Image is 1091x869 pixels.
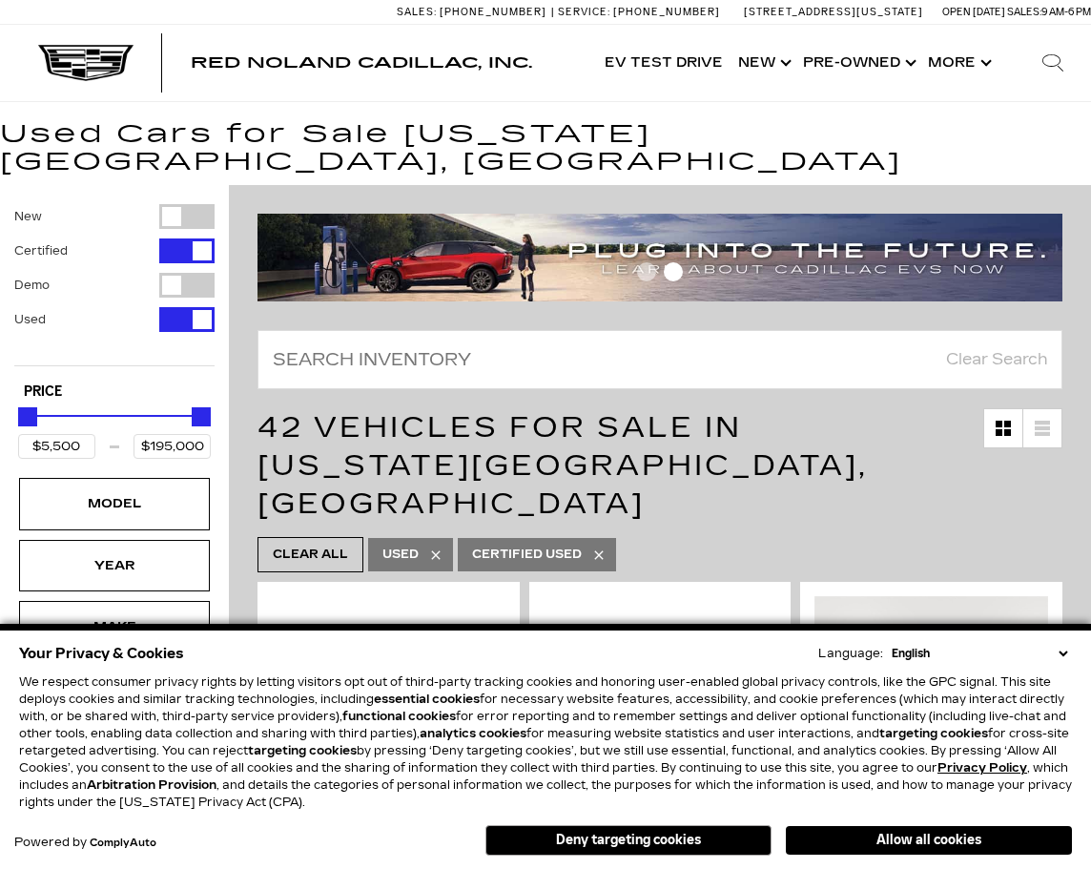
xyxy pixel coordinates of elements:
[382,543,419,567] span: Used
[795,25,920,101] a: Pre-Owned
[613,6,720,18] span: [PHONE_NUMBER]
[257,410,868,521] span: 42 Vehicles for Sale in [US_STATE][GEOGRAPHIC_DATA], [GEOGRAPHIC_DATA]
[18,401,211,459] div: Price
[397,7,551,17] a: Sales: [PHONE_NUMBER]
[440,6,546,18] span: [PHONE_NUMBER]
[14,276,50,295] label: Demo
[87,778,216,792] strong: Arbitration Provision
[1041,6,1091,18] span: 9 AM-6 PM
[786,826,1072,855] button: Allow all cookies
[1007,6,1041,18] span: Sales:
[731,25,795,101] a: New
[272,596,505,776] img: 2011 Cadillac DTS Platinum Collection
[19,673,1072,811] p: We respect consumer privacy rights by letting visitors opt out of third-party tracking cookies an...
[14,207,42,226] label: New
[67,555,162,576] div: Year
[191,55,532,71] a: Red Noland Cadillac, Inc.
[664,262,683,281] span: Go to slide 2
[342,710,456,723] strong: functional cookies
[19,540,210,591] div: YearYear
[67,493,162,514] div: Model
[597,25,731,101] a: EV Test Drive
[887,645,1072,662] select: Language Select
[38,45,134,81] img: Cadillac Dark Logo with Cadillac White Text
[814,596,1048,771] img: 2016 Cadillac Escalade ESV NA
[818,648,883,659] div: Language:
[397,6,437,18] span: Sales:
[19,478,210,529] div: ModelModel
[248,744,357,757] strong: targeting cookies
[191,53,532,72] span: Red Noland Cadillac, Inc.
[19,640,184,667] span: Your Privacy & Cookies
[558,6,610,18] span: Service:
[14,241,68,260] label: Certified
[257,330,1062,389] input: Search Inventory
[257,214,1077,301] img: ev-blog-post-banners4
[420,727,526,740] strong: analytics cookies
[485,825,772,856] button: Deny targeting cookies
[879,727,988,740] strong: targeting cookies
[18,434,95,459] input: Minimum
[134,434,211,459] input: Maximum
[19,601,210,652] div: MakeMake
[18,407,37,426] div: Minimum Price
[14,204,215,365] div: Filter by Vehicle Type
[14,310,46,329] label: Used
[942,6,1005,18] span: Open [DATE]
[24,383,205,401] h5: Price
[472,543,582,567] span: Certified Used
[637,262,656,281] span: Go to slide 1
[14,837,156,849] div: Powered by
[90,838,156,849] a: ComplyAuto
[67,616,162,637] div: Make
[192,407,211,426] div: Maximum Price
[273,543,348,567] span: Clear All
[744,6,923,18] a: [STREET_ADDRESS][US_STATE]
[937,761,1027,775] a: Privacy Policy
[544,596,777,776] img: 2020 Cadillac XT4 Premium Luxury
[920,25,996,101] button: More
[551,7,725,17] a: Service: [PHONE_NUMBER]
[374,693,480,706] strong: essential cookies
